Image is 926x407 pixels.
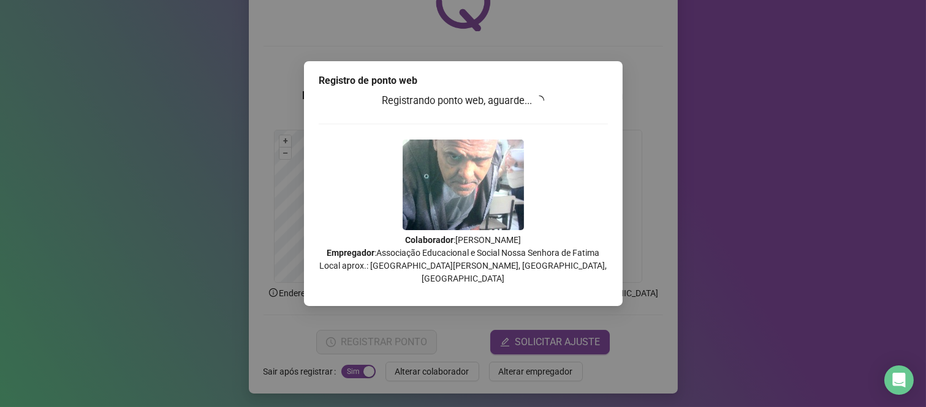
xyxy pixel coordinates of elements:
span: loading [534,95,545,106]
div: Open Intercom Messenger [884,365,914,395]
strong: Colaborador [405,235,454,245]
p: : [PERSON_NAME] : Associação Educacional e Social Nossa Senhora de Fatima Local aprox.: [GEOGRAPH... [319,234,608,285]
h3: Registrando ponto web, aguarde... [319,93,608,109]
div: Registro de ponto web [319,73,608,88]
strong: Empregador [327,248,374,258]
img: 2Q== [403,140,524,230]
